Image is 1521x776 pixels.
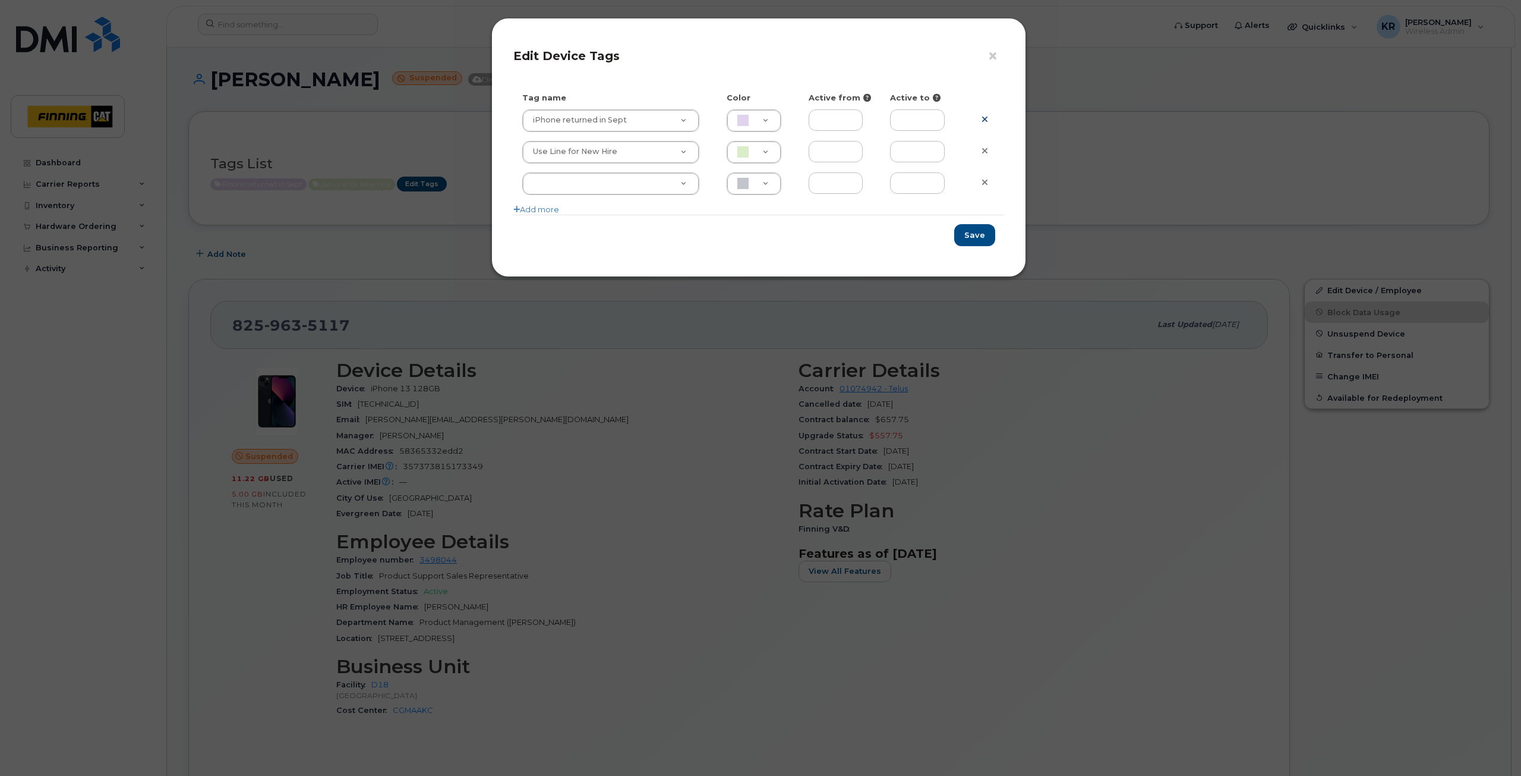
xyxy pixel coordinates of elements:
[513,205,559,214] a: Add more
[526,115,627,125] span: iPhone returned in Sept
[954,224,995,246] button: Save
[1469,724,1512,767] iframe: Messenger Launcher
[800,92,882,103] div: Active from
[863,94,871,102] i: Fill in to restrict tag activity to this date
[933,94,941,102] i: Fill in to restrict tag activity to this date
[513,92,718,103] div: Tag name
[513,49,1004,63] h4: Edit Device Tags
[987,48,1004,65] button: ×
[881,92,963,103] div: Active to
[718,92,800,103] div: Color
[526,146,617,157] span: Use Line for New Hire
